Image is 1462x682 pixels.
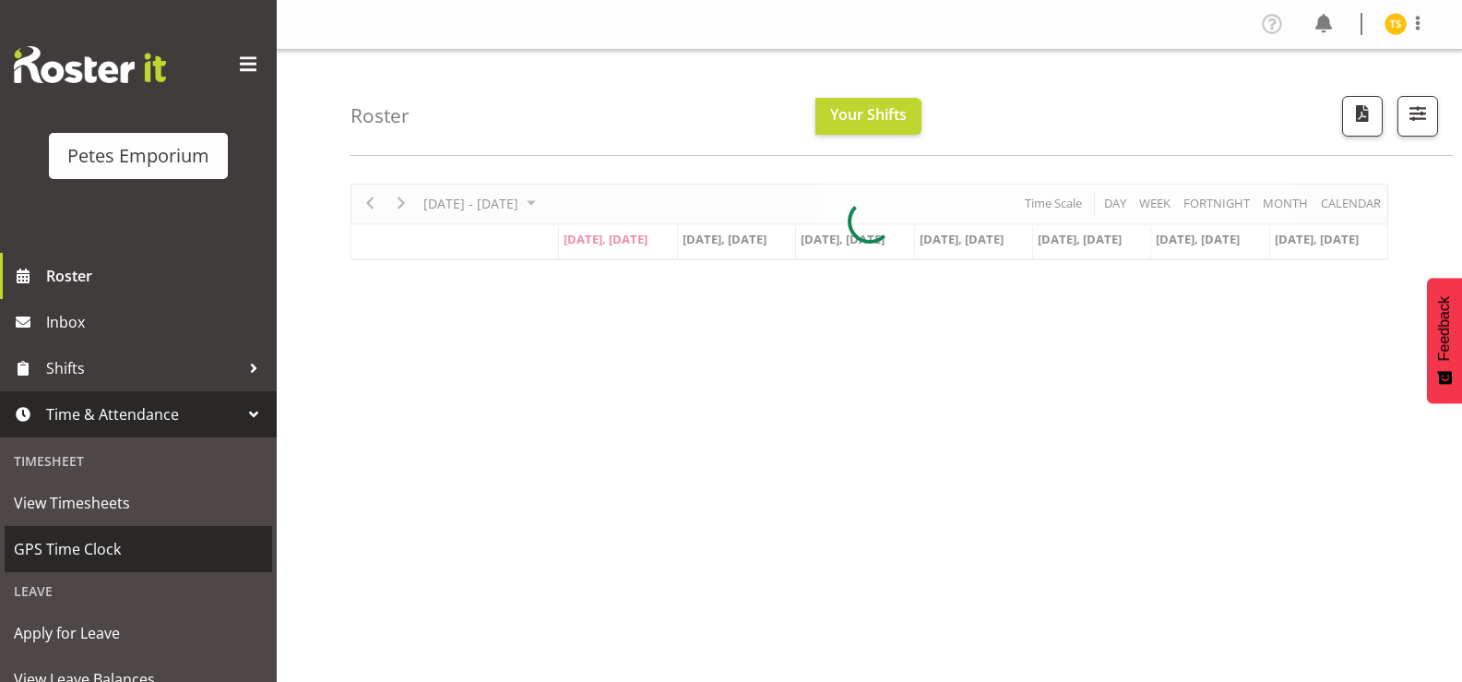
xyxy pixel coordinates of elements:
h4: Roster [351,105,410,126]
span: Time & Attendance [46,401,240,428]
img: Rosterit website logo [14,46,166,83]
button: Feedback - Show survey [1427,278,1462,403]
span: Your Shifts [830,104,907,125]
span: Apply for Leave [14,619,263,647]
div: Leave [5,572,272,610]
span: Feedback [1436,296,1453,361]
img: tamara-straker11292.jpg [1385,13,1407,35]
button: Filter Shifts [1397,96,1438,137]
span: GPS Time Clock [14,535,263,563]
span: Inbox [46,308,267,336]
div: Timesheet [5,442,272,480]
a: Apply for Leave [5,610,272,656]
span: View Timesheets [14,489,263,517]
span: Roster [46,262,267,290]
button: Your Shifts [815,98,921,135]
a: GPS Time Clock [5,526,272,572]
a: View Timesheets [5,480,272,526]
div: Petes Emporium [67,142,209,170]
span: Shifts [46,354,240,382]
button: Download a PDF of the roster according to the set date range. [1342,96,1383,137]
